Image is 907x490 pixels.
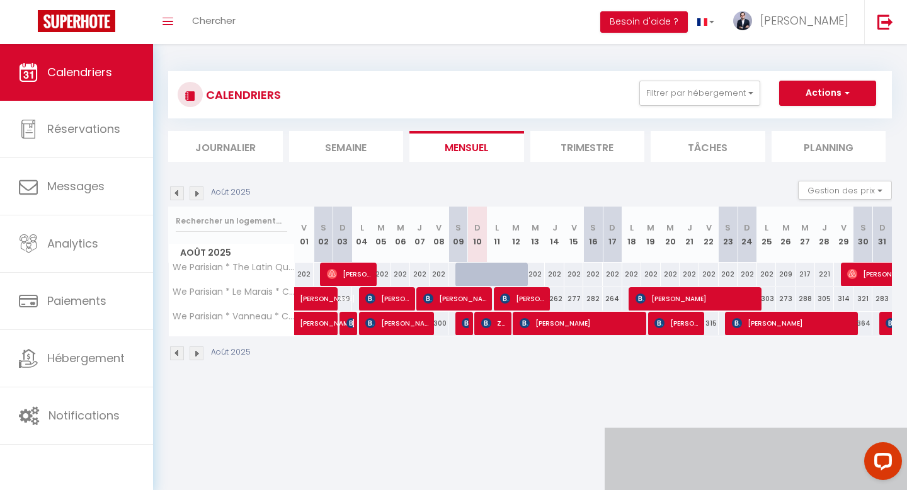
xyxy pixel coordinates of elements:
th: 28 [815,207,835,263]
a: [PERSON_NAME] [295,312,314,336]
span: Paiements [47,293,106,309]
div: 202 [391,263,410,286]
div: 288 [796,287,815,311]
th: 26 [776,207,796,263]
abbr: V [571,222,577,234]
input: Rechercher un logement... [176,210,287,232]
div: 202 [295,263,314,286]
th: 04 [352,207,372,263]
span: Août 2025 [169,244,294,262]
th: 09 [448,207,468,263]
div: 217 [796,263,815,286]
span: We Parisian * Vanneau * Cozy Home [171,312,297,321]
span: [PERSON_NAME] [346,311,353,335]
span: [PERSON_NAME] [300,305,358,329]
th: 18 [622,207,642,263]
th: 02 [314,207,333,263]
div: 202 [738,263,757,286]
abbr: M [512,222,520,234]
abbr: D [474,222,481,234]
div: 321 [853,287,873,311]
div: 202 [719,263,738,286]
div: 202 [583,263,603,286]
th: 29 [834,207,853,263]
div: 300 [430,312,449,335]
th: 25 [757,207,777,263]
img: Super Booking [38,10,115,32]
div: 315 [699,312,719,335]
img: ... [733,11,752,30]
abbr: S [321,222,326,234]
span: [PERSON_NAME] [654,311,700,335]
div: 202 [564,263,584,286]
span: [PERSON_NAME] [732,311,855,335]
abbr: M [532,222,539,234]
li: Trimestre [530,131,645,162]
a: [PERSON_NAME] [295,287,314,311]
span: [PERSON_NAME] [365,287,411,311]
th: 01 [295,207,314,263]
abbr: M [397,222,404,234]
abbr: D [744,222,750,234]
abbr: J [417,222,422,234]
span: [PERSON_NAME] [500,287,545,311]
span: We Parisian * The Latin Quarter * Cozy Home [171,263,297,272]
span: Messages [47,178,105,194]
th: 30 [853,207,873,263]
th: 31 [872,207,892,263]
th: 13 [526,207,545,263]
span: Analytics [47,236,98,251]
abbr: D [879,222,886,234]
div: 202 [641,263,661,286]
div: 303 [757,287,777,311]
button: Gestion des prix [798,181,892,200]
th: 19 [641,207,661,263]
li: Semaine [289,131,404,162]
div: 277 [564,287,584,311]
abbr: M [647,222,654,234]
div: 264 [603,287,622,311]
abbr: S [725,222,731,234]
abbr: D [339,222,346,234]
abbr: J [687,222,692,234]
button: Filtrer par hébergement [639,81,760,106]
div: 364 [853,312,873,335]
th: 21 [680,207,699,263]
iframe: LiveChat chat widget [854,437,907,490]
div: 202 [757,263,777,286]
th: 20 [661,207,680,263]
span: Zong-[PERSON_NAME] [481,311,507,335]
abbr: J [552,222,557,234]
th: 10 [468,207,488,263]
abbr: V [436,222,442,234]
th: 15 [564,207,584,263]
button: Actions [779,81,876,106]
div: 314 [834,287,853,311]
li: Tâches [651,131,765,162]
abbr: L [765,222,768,234]
div: 202 [661,263,680,286]
span: [PERSON_NAME] [365,311,430,335]
div: 202 [622,263,642,286]
div: 221 [815,263,835,286]
span: Hébergement [47,350,125,366]
span: [PERSON_NAME] [423,287,488,311]
li: Mensuel [409,131,524,162]
th: 24 [738,207,757,263]
abbr: M [801,222,809,234]
div: 202 [680,263,699,286]
span: Calendriers [47,64,112,80]
div: 202 [545,263,564,286]
div: 273 [776,287,796,311]
span: [PERSON_NAME] [300,280,358,304]
div: 282 [583,287,603,311]
abbr: V [706,222,712,234]
abbr: M [377,222,385,234]
div: 209 [776,263,796,286]
span: Chercher [192,14,236,27]
th: 08 [430,207,449,263]
div: 202 [372,263,391,286]
p: Août 2025 [211,186,251,198]
abbr: V [841,222,847,234]
div: 202 [603,263,622,286]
